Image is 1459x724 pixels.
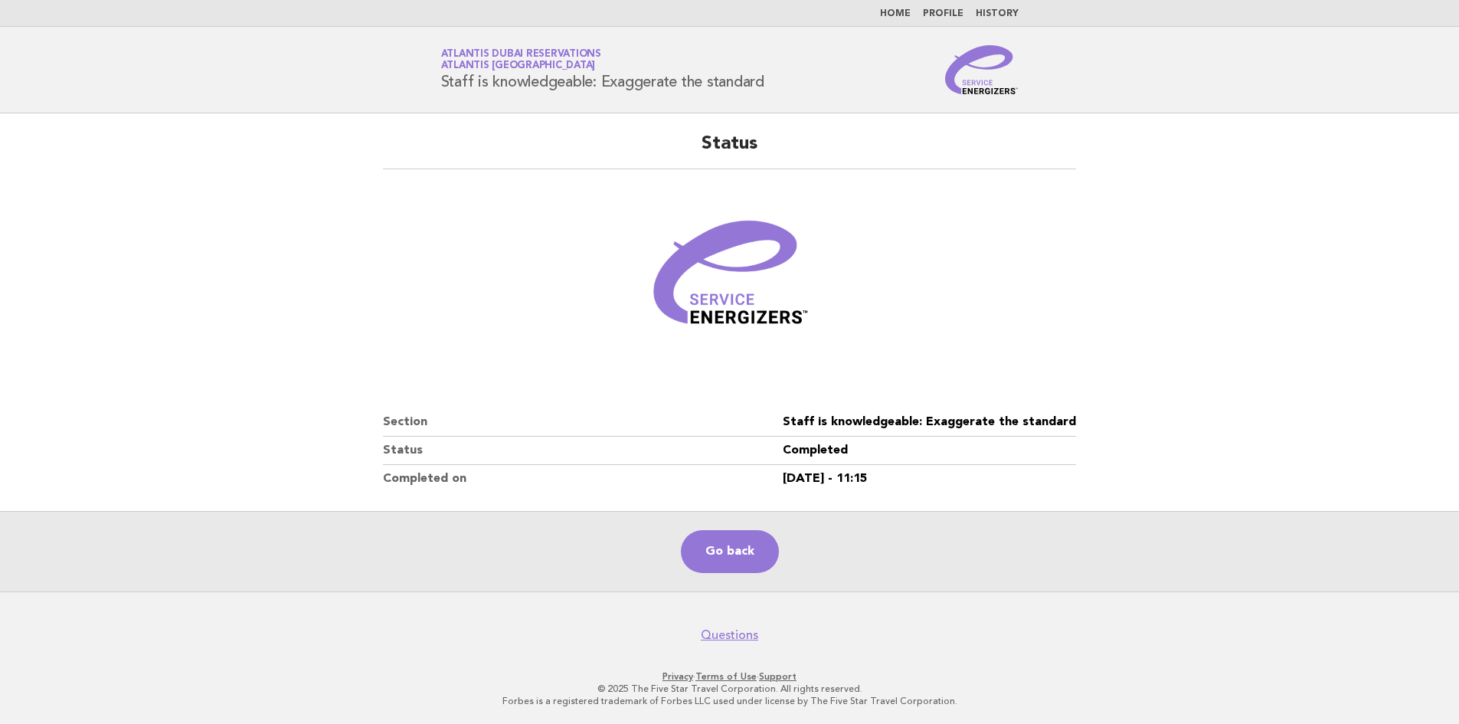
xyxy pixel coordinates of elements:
a: History [976,9,1019,18]
dt: Completed on [383,465,783,493]
h1: Staff is knowledgeable: Exaggerate the standard [441,50,764,90]
a: Go back [681,530,779,573]
a: Atlantis Dubai ReservationsAtlantis [GEOGRAPHIC_DATA] [441,49,601,70]
a: Support [759,671,797,682]
img: Verified [638,188,822,372]
a: Terms of Use [695,671,757,682]
a: Privacy [662,671,693,682]
p: · · [261,670,1199,683]
p: © 2025 The Five Star Travel Corporation. All rights reserved. [261,683,1199,695]
dt: Section [383,408,783,437]
dt: Status [383,437,783,465]
h2: Status [383,132,1076,169]
a: Home [880,9,911,18]
a: Profile [923,9,963,18]
img: Service Energizers [945,45,1019,94]
a: Questions [701,627,758,643]
dd: [DATE] - 11:15 [783,465,1076,493]
dd: Completed [783,437,1076,465]
p: Forbes is a registered trademark of Forbes LLC used under license by The Five Star Travel Corpora... [261,695,1199,707]
span: Atlantis [GEOGRAPHIC_DATA] [441,61,596,71]
dd: Staff is knowledgeable: Exaggerate the standard [783,408,1076,437]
